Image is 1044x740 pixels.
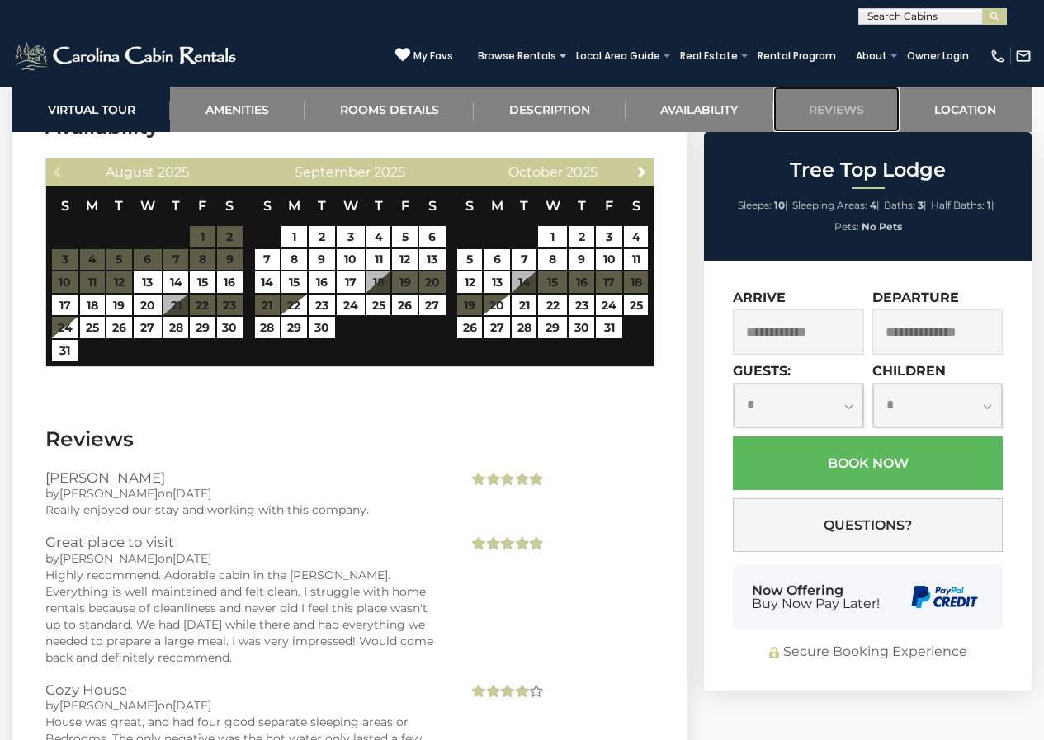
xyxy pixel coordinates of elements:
[749,45,844,68] a: Rental Program
[61,198,69,214] span: Sunday
[295,164,371,180] span: September
[52,317,78,338] a: 24
[1015,48,1032,64] img: mail-regular-white.png
[106,295,131,316] a: 19
[635,165,649,178] span: Next
[457,249,482,271] a: 5
[512,295,536,316] a: 21
[569,295,595,316] a: 23
[899,45,977,68] a: Owner Login
[343,198,358,214] span: Wednesday
[106,317,131,338] a: 26
[774,199,785,211] strong: 10
[624,226,648,247] a: 4
[366,295,390,316] a: 25
[470,45,565,68] a: Browse Rentals
[80,295,105,316] a: 18
[738,195,788,216] li: |
[172,486,211,501] span: [DATE]
[170,87,304,132] a: Amenities
[569,226,595,247] a: 2
[484,271,510,293] a: 13
[281,295,307,316] a: 22
[631,161,652,181] a: Next
[834,220,859,233] span: Pets:
[12,87,170,132] a: Virtual Tour
[538,295,566,316] a: 22
[59,698,158,713] span: [PERSON_NAME]
[605,198,613,214] span: Friday
[288,198,300,214] span: Monday
[281,249,307,271] a: 8
[870,199,876,211] strong: 4
[309,317,335,338] a: 30
[45,425,654,454] h3: Reviews
[45,682,443,697] h3: Cozy House
[792,199,867,211] span: Sleeping Areas:
[366,249,390,271] a: 11
[134,295,162,316] a: 20
[862,220,902,233] strong: No Pets
[281,226,307,247] a: 1
[86,198,98,214] span: Monday
[773,87,899,132] a: Reviews
[52,295,78,316] a: 17
[337,226,366,247] a: 3
[596,317,622,338] a: 31
[255,249,281,271] a: 7
[491,198,503,214] span: Monday
[45,567,443,666] div: Highly recommend. Adorable cabin in the [PERSON_NAME]. Everything is well maintained and felt cle...
[309,249,335,271] a: 9
[163,271,188,293] a: 14
[337,295,366,316] a: 24
[59,486,158,501] span: [PERSON_NAME]
[392,295,418,316] a: 26
[217,271,243,293] a: 16
[900,87,1032,132] a: Location
[538,249,566,271] a: 8
[45,485,443,502] div: by on
[918,199,924,211] strong: 3
[546,198,560,214] span: Wednesday
[596,295,622,316] a: 24
[457,317,482,338] a: 26
[217,317,243,338] a: 30
[624,249,648,271] a: 11
[45,535,443,549] h3: Great place to visit
[106,164,154,180] span: August
[337,271,366,293] a: 17
[413,49,453,64] span: My Favs
[428,198,437,214] span: Saturday
[872,363,946,379] label: Children
[733,363,791,379] label: Guests:
[931,199,985,211] span: Half Baths:
[733,290,786,305] label: Arrive
[309,295,335,316] a: 23
[987,199,991,211] strong: 1
[457,271,482,293] a: 12
[172,551,211,566] span: [DATE]
[45,470,443,485] h3: [PERSON_NAME]
[738,199,772,211] span: Sleeps:
[632,198,640,214] span: Saturday
[733,643,1003,662] div: Secure Booking Experience
[395,47,453,64] a: My Favs
[59,551,158,566] span: [PERSON_NAME]
[990,48,1006,64] img: phone-regular-white.png
[484,317,510,338] a: 27
[508,164,563,180] span: October
[569,317,595,338] a: 30
[309,226,335,247] a: 2
[419,226,446,247] a: 6
[465,198,474,214] span: Sunday
[708,159,1027,181] h2: Tree Top Lodge
[566,164,598,180] span: 2025
[733,436,1003,490] button: Book Now
[198,198,206,214] span: Friday
[474,87,625,132] a: Description
[190,271,215,293] a: 15
[45,697,443,714] div: by on
[568,45,668,68] a: Local Area Guide
[12,40,241,73] img: White-1-2.png
[512,249,536,271] a: 7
